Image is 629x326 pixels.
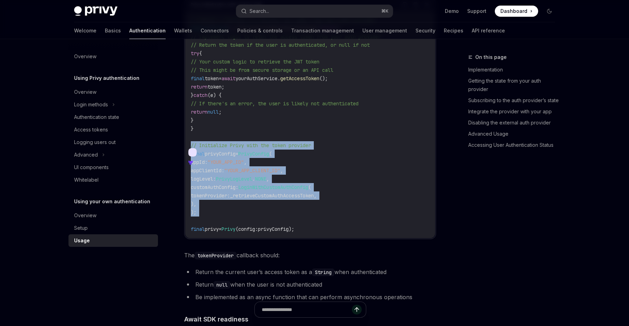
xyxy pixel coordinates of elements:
[74,211,96,220] div: Overview
[472,22,505,39] a: API reference
[191,184,236,190] span: customAuthConfig
[191,192,227,199] span: tokenProvider
[74,138,116,146] div: Logging users out
[191,100,359,107] span: // If there's an error, the user is likely not authenticated
[227,192,230,199] span: :
[191,176,213,182] span: logLevel
[258,226,294,232] span: privyConfig);
[68,161,158,174] a: UI components
[191,50,199,56] span: try
[236,184,238,190] span: :
[184,267,436,277] li: Return the current user’s access token as a when authenticated
[219,109,222,115] span: ;
[208,159,244,165] span: "YOUR_APP_ID"
[205,159,208,165] span: :
[216,176,252,182] span: PrivyLogLevel
[468,117,561,128] a: Disabling the external auth provider
[191,67,333,73] span: // This might be from secure storage or an API call
[74,163,109,172] div: UI components
[68,234,158,247] a: Usage
[184,292,436,302] li: Be implemented as an async function that can perform asynchronous operations
[468,128,561,139] a: Advanced Usage
[191,159,205,165] span: appId
[191,59,319,65] span: // Your custom logic to retrieve the JWT token
[445,8,459,15] a: Demo
[191,84,208,90] span: return
[191,226,205,232] span: final
[252,176,255,182] span: .
[201,22,229,39] a: Connectors
[208,92,222,98] span: (e) {
[255,176,266,182] span: NONE
[191,75,205,82] span: final
[381,8,389,14] span: ⌘ K
[74,6,117,16] img: dark logo
[219,226,222,232] span: =
[244,159,247,165] span: ,
[191,167,222,174] span: appClientId
[191,201,196,207] span: ),
[238,151,269,157] span: PrivyConfig
[208,84,224,90] span: token;
[312,268,334,276] code: String
[214,281,230,289] code: null
[467,8,486,15] a: Support
[236,5,393,17] button: Search...⌘K
[74,197,150,206] h5: Using your own authentication
[68,111,158,123] a: Authentication state
[68,123,158,136] a: Access tokens
[262,302,352,317] input: Ask a question...
[255,226,258,232] span: :
[191,42,370,48] span: // Return the token if the user is authenticated, or null if not
[74,100,108,109] div: Login methods
[475,53,507,61] span: On this page
[319,75,328,82] span: ();
[191,209,196,215] span: );
[280,167,283,174] span: ,
[74,74,139,82] h5: Using Privy authentication
[237,22,283,39] a: Policies & controls
[224,167,280,174] span: "YOUR_APP_CLIENT_ID"
[105,22,121,39] a: Basics
[74,236,90,245] div: Usage
[236,151,238,157] span: =
[500,8,527,15] span: Dashboard
[74,224,88,232] div: Setup
[68,149,158,161] button: Advanced
[468,64,561,75] a: Implementation
[74,52,96,61] div: Overview
[468,95,561,106] a: Subscribing to the auth provider’s state
[205,75,219,82] span: token
[74,176,99,184] div: Whitelabel
[195,252,237,259] code: tokenProvider
[468,139,561,151] a: Accessing User Authentication Status
[194,92,208,98] span: catch
[213,176,216,182] span: :
[308,184,311,190] span: (
[191,117,194,123] span: }
[174,22,192,39] a: Wallets
[495,6,538,17] a: Dashboard
[74,22,96,39] a: Welcome
[291,22,354,39] a: Transaction management
[68,98,158,111] button: Login methods
[222,167,224,174] span: :
[68,222,158,234] a: Setup
[362,22,407,39] a: User management
[269,151,272,157] span: (
[236,226,255,232] span: (config
[266,176,269,182] span: ,
[222,226,236,232] span: Privy
[74,113,119,121] div: Authentication state
[74,126,108,134] div: Access tokens
[191,151,205,157] span: final
[208,109,219,115] span: null
[191,92,194,98] span: }
[236,75,280,82] span: yourAuthService.
[230,192,317,199] span: _retrieveCustomAuthAccessToken,
[444,22,463,39] a: Recipes
[68,86,158,98] a: Overview
[205,151,236,157] span: privyConfig
[205,226,219,232] span: privy
[219,75,222,82] span: =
